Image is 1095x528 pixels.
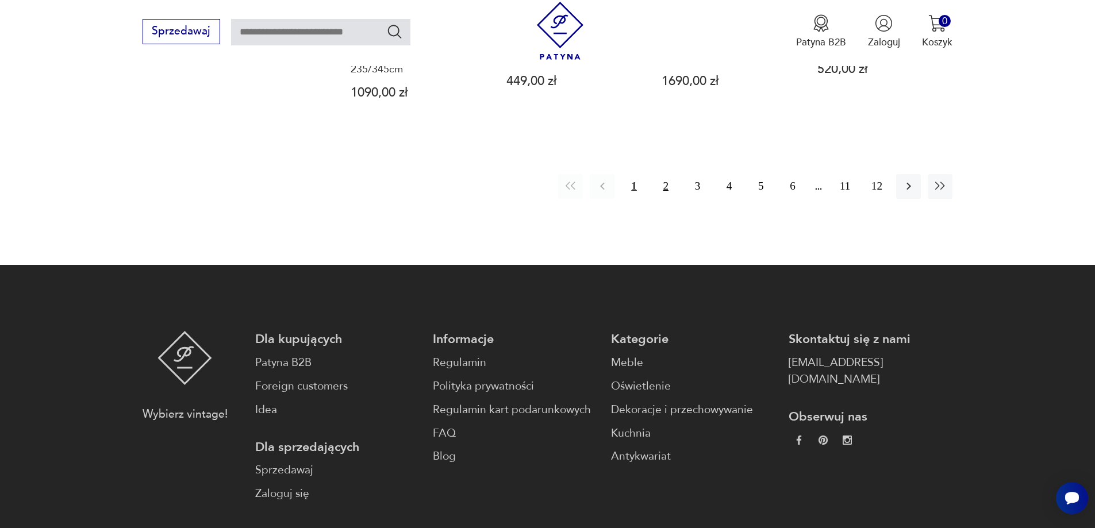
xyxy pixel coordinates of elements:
button: 6 [780,174,805,199]
a: Polityka prywatności [433,378,597,395]
a: Foreign customers [255,378,419,395]
a: Meble [611,354,775,371]
a: Regulamin [433,354,597,371]
a: Sprzedawaj [255,462,419,479]
img: Ikonka użytkownika [875,14,893,32]
a: Oświetlenie [611,378,775,395]
button: Patyna B2B [796,14,846,49]
button: Szukaj [386,23,403,40]
button: Sprzedawaj [143,19,220,44]
a: Dekoracje i przechowywanie [611,402,775,418]
a: Patyna B2B [255,354,419,371]
button: 1 [621,174,646,199]
iframe: Smartsupp widget button [1056,482,1088,514]
p: Dla sprzedających [255,439,419,456]
button: 4 [717,174,741,199]
a: Kuchnia [611,425,775,442]
img: c2fd9cf7f39615d9d6839a72ae8e59e5.webp [843,435,852,445]
a: Antykwariat [611,448,775,465]
button: 11 [833,174,858,199]
a: Regulamin kart podarunkowych [433,402,597,418]
p: Koszyk [922,36,952,49]
a: Zaloguj się [255,485,419,502]
button: 3 [685,174,710,199]
p: Kategorie [611,331,775,348]
p: Wybierz vintage! [143,406,228,423]
p: 1090,00 zł [351,87,480,99]
p: 520,00 zł [817,63,947,75]
button: 0Koszyk [922,14,952,49]
button: 2 [654,174,678,199]
button: Zaloguj [868,14,900,49]
img: Patyna - sklep z meblami i dekoracjami vintage [157,331,212,385]
img: Ikona koszyka [928,14,946,32]
img: Patyna - sklep z meblami i dekoracjami vintage [531,2,589,60]
img: Ikona medalu [812,14,830,32]
p: Skontaktuj się z nami [789,331,952,348]
a: Idea [255,402,419,418]
a: Sprzedawaj [143,28,220,37]
a: FAQ [433,425,597,442]
a: Blog [433,448,597,465]
p: Obserwuj nas [789,408,952,425]
div: 0 [939,15,951,27]
button: 5 [748,174,773,199]
p: Informacje [433,331,597,348]
h3: -70% SALONOWY ADOROS LŚNIĄCY DYWAN PERS WEŁNA NAJWYŻSZA JAKOŚĆ 235/345cm [351,17,480,76]
a: Ikona medaluPatyna B2B [796,14,846,49]
p: Dla kupujących [255,331,419,348]
p: 449,00 zł [506,75,636,87]
img: da9060093f698e4c3cedc1453eec5031.webp [794,435,804,445]
a: [EMAIL_ADDRESS][DOMAIN_NAME] [789,354,952,388]
p: 1690,00 zł [662,75,791,87]
p: Zaloguj [868,36,900,49]
p: Patyna B2B [796,36,846,49]
img: 37d27d81a828e637adc9f9cb2e3d3a8a.webp [819,435,828,445]
button: 12 [865,174,889,199]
